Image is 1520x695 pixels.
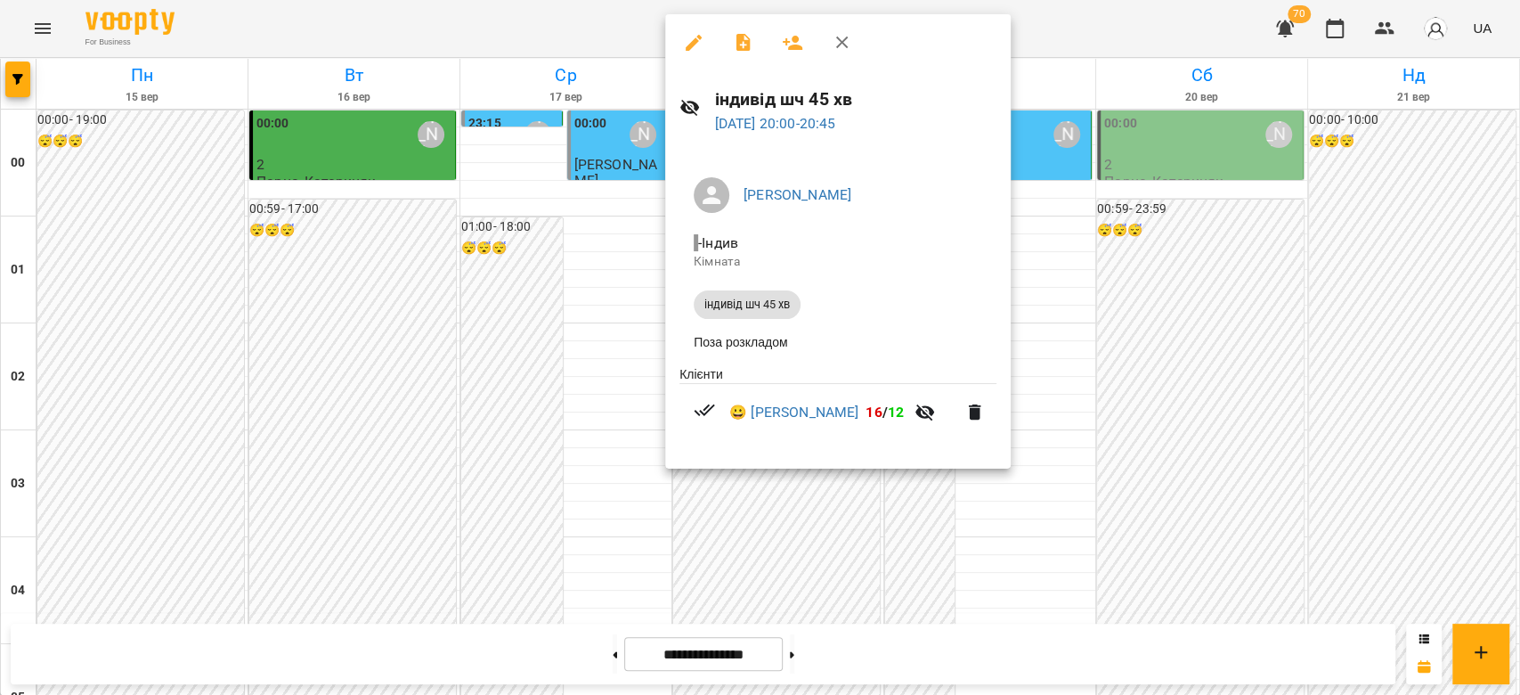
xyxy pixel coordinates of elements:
a: [PERSON_NAME] [744,186,851,203]
ul: Клієнти [679,365,996,448]
a: [DATE] 20:00-20:45 [715,115,836,132]
svg: Візит сплачено [694,399,715,421]
h6: індивід шч 45 хв [715,86,996,113]
span: 12 [888,404,904,421]
p: Кімната [694,253,982,271]
b: / [866,404,904,421]
span: 16 [866,404,882,421]
li: Поза розкладом [679,326,996,358]
span: індивід шч 45 хв [694,297,801,313]
a: 😀 [PERSON_NAME] [729,402,858,423]
span: - Індив [694,234,742,251]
